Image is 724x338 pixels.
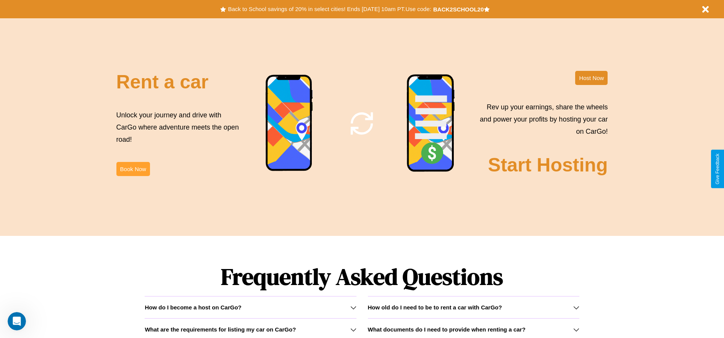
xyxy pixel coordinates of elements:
[116,162,150,176] button: Book Now
[368,304,502,311] h3: How old do I need to be to rent a car with CarGo?
[575,71,608,85] button: Host Now
[116,109,242,146] p: Unlock your journey and drive with CarGo where adventure meets the open road!
[368,326,526,333] h3: What documents do I need to provide when renting a car?
[226,4,433,14] button: Back to School savings of 20% in select cities! Ends [DATE] 10am PT.Use code:
[145,326,296,333] h3: What are the requirements for listing my car on CarGo?
[433,6,484,13] b: BACK2SCHOOL20
[406,74,455,173] img: phone
[116,71,209,93] h2: Rent a car
[8,312,26,330] iframe: Intercom live chat
[145,257,579,296] h1: Frequently Asked Questions
[715,154,720,184] div: Give Feedback
[265,74,313,172] img: phone
[475,101,608,138] p: Rev up your earnings, share the wheels and power your profits by hosting your car on CarGo!
[145,304,241,311] h3: How do I become a host on CarGo?
[488,154,608,176] h2: Start Hosting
